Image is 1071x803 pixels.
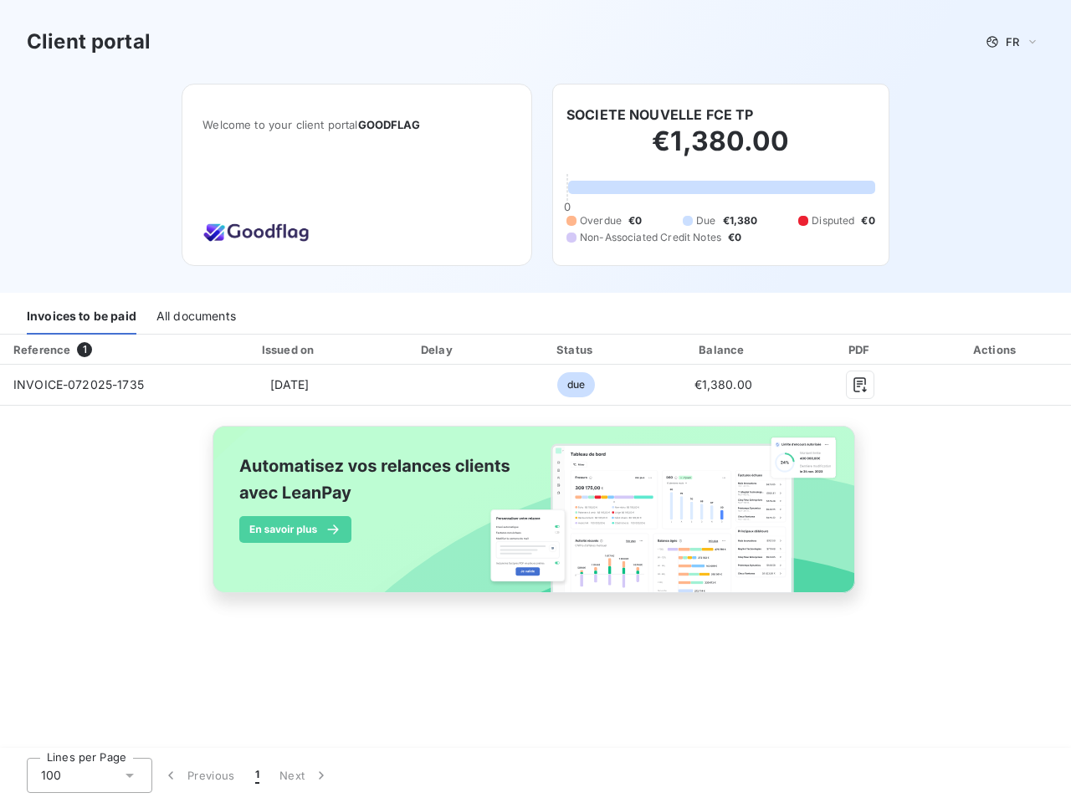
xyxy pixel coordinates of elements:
[255,767,259,784] span: 1
[269,758,340,793] button: Next
[212,341,367,358] div: Issued on
[77,342,92,357] span: 1
[812,213,854,228] span: Disputed
[202,118,511,131] span: Welcome to your client portal
[728,230,741,245] span: €0
[41,767,61,784] span: 100
[13,343,70,356] div: Reference
[564,200,571,213] span: 0
[803,341,918,358] div: PDF
[580,230,721,245] span: Non-Associated Credit Notes
[152,758,245,793] button: Previous
[557,372,595,397] span: due
[694,377,752,391] span: €1,380.00
[374,341,502,358] div: Delay
[202,216,310,245] img: Company logo
[723,213,758,228] span: €1,380
[358,118,420,131] span: GOODFLAG
[510,341,643,358] div: Status
[156,299,236,335] div: All documents
[13,377,144,391] span: INVOICE-072025-1735
[650,341,797,358] div: Balance
[245,758,269,793] button: 1
[566,105,753,125] h6: SOCIETE NOUVELLE FCE TP
[1006,35,1019,49] span: FR
[696,213,715,228] span: Due
[197,416,874,621] img: banner
[925,341,1068,358] div: Actions
[580,213,622,228] span: Overdue
[27,27,151,57] h3: Client portal
[861,213,874,228] span: €0
[27,299,136,335] div: Invoices to be paid
[270,377,310,391] span: [DATE]
[628,213,642,228] span: €0
[566,125,875,175] h2: €1,380.00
